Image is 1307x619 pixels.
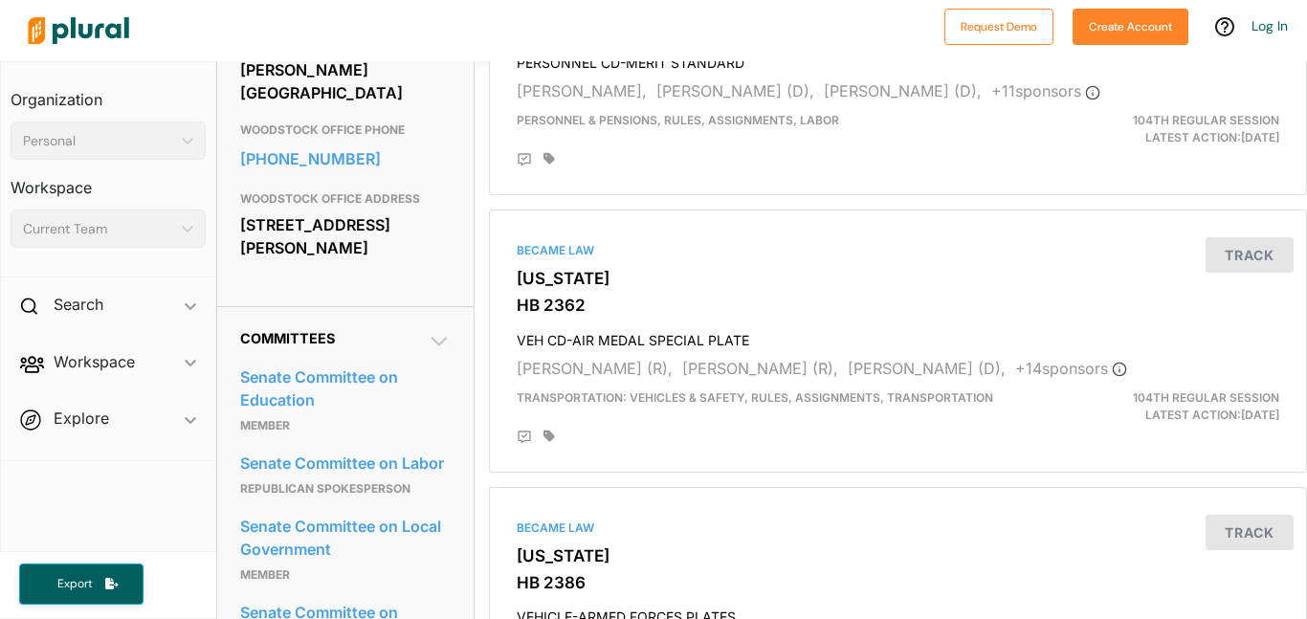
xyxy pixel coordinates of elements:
[517,242,1279,259] div: Became Law
[517,573,1279,592] h3: HB 2386
[1252,17,1288,34] a: Log In
[517,546,1279,565] h3: [US_STATE]
[240,330,335,346] span: Committees
[517,520,1279,537] div: Became Law
[240,119,451,142] h3: WOODSTOCK OFFICE PHONE
[44,576,105,592] span: Export
[656,81,814,100] span: [PERSON_NAME] (D),
[944,15,1053,35] a: Request Demo
[1030,112,1294,146] div: Latest Action: [DATE]
[240,363,451,414] a: Senate Committee on Education
[23,219,174,239] div: Current Team
[517,430,532,445] div: Add Position Statement
[240,414,451,437] p: Member
[1015,359,1127,378] span: + 14 sponsor s
[517,359,673,378] span: [PERSON_NAME] (R),
[1073,9,1188,45] button: Create Account
[848,359,1006,378] span: [PERSON_NAME] (D),
[11,160,206,202] h3: Workspace
[240,564,451,586] p: Member
[240,210,451,262] div: [STREET_ADDRESS][PERSON_NAME]
[240,512,451,564] a: Senate Committee on Local Government
[517,152,532,167] div: Add Position Statement
[517,323,1279,349] h4: VEH CD-AIR MEDAL SPECIAL PLATE
[517,81,647,100] span: [PERSON_NAME],
[991,81,1100,100] span: + 11 sponsor s
[240,477,451,500] p: Republican Spokesperson
[1073,15,1188,35] a: Create Account
[240,144,451,173] a: [PHONE_NUMBER]
[944,9,1053,45] button: Request Demo
[240,188,451,210] h3: WOODSTOCK OFFICE ADDRESS
[23,131,174,151] div: Personal
[1133,113,1279,127] span: 104th Regular Session
[824,81,982,100] span: [PERSON_NAME] (D),
[1206,515,1294,550] button: Track
[19,564,144,605] button: Export
[517,269,1279,288] h3: [US_STATE]
[1133,390,1279,405] span: 104th Regular Session
[517,296,1279,315] h3: HB 2362
[1030,389,1294,424] div: Latest Action: [DATE]
[11,72,206,114] h3: Organization
[240,55,451,107] div: [PERSON_NAME][GEOGRAPHIC_DATA]
[517,390,993,405] span: Transportation: Vehicles & Safety, Rules, Assignments, Transportation
[54,294,103,315] h2: Search
[682,359,838,378] span: [PERSON_NAME] (R),
[240,449,451,477] a: Senate Committee on Labor
[1206,237,1294,273] button: Track
[543,430,555,443] div: Add tags
[517,113,839,127] span: Personnel & Pensions, Rules, Assignments, Labor
[543,152,555,166] div: Add tags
